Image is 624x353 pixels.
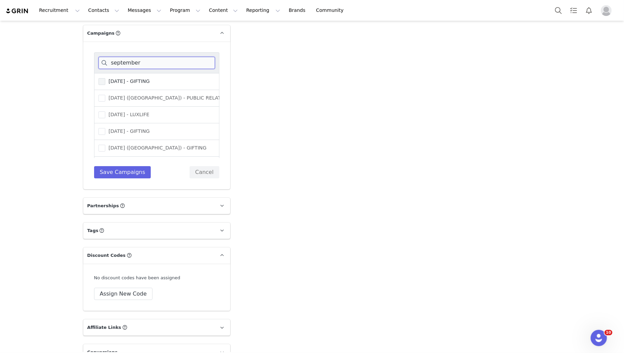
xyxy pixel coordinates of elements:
[124,3,165,18] button: Messages
[87,252,126,259] span: Discount Codes
[105,78,150,85] span: [DATE] - GIFTING
[105,95,233,101] span: [DATE] ([GEOGRAPHIC_DATA]) - PUBLIC RELATIONS
[87,324,121,331] span: Affiliate Links
[94,166,151,178] button: Save Campaigns
[84,3,123,18] button: Contacts
[99,57,215,69] input: Search campaigns
[582,3,596,18] button: Notifications
[601,5,612,16] img: placeholder-profile.jpg
[87,30,115,37] span: Campaigns
[190,166,219,178] button: Cancel
[35,3,84,18] button: Recruitment
[285,3,311,18] a: Brands
[566,3,581,18] a: Tasks
[105,128,150,135] span: [DATE] - GIFTING
[94,288,153,300] button: Assign New Code
[166,3,204,18] button: Program
[94,275,219,281] div: No discount codes have been assigned
[105,111,149,118] span: [DATE] - LUXLIFE
[597,5,619,16] button: Profile
[551,3,566,18] button: Search
[591,330,607,346] iframe: Intercom live chat
[87,202,119,209] span: Partnerships
[5,5,279,13] body: Rich Text Area. Press ALT-0 for help.
[87,227,99,234] span: Tags
[105,145,207,151] span: [DATE] ([GEOGRAPHIC_DATA]) - GIFTING
[205,3,242,18] button: Content
[5,8,29,14] img: grin logo
[605,330,612,335] span: 10
[312,3,351,18] a: Community
[242,3,284,18] button: Reporting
